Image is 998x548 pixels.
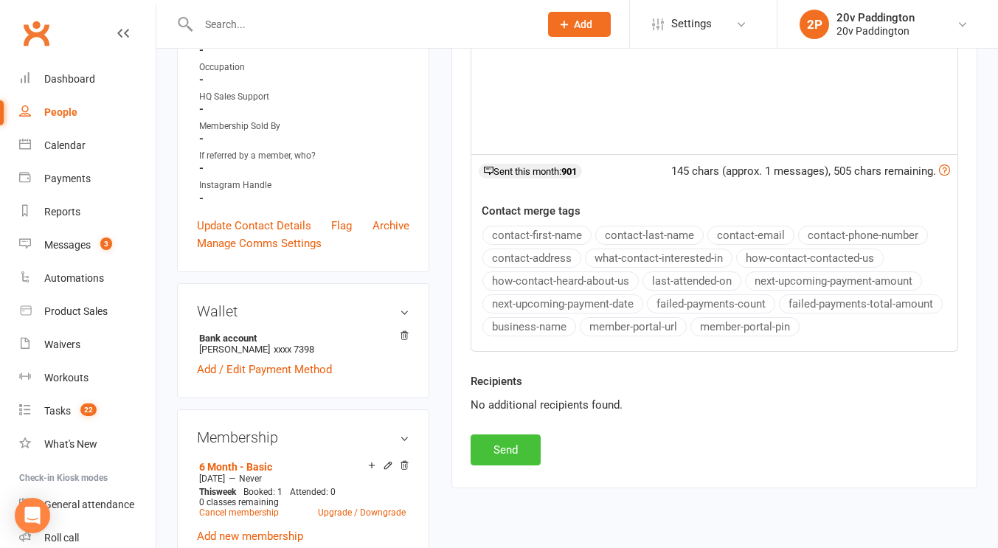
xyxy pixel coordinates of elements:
input: Search... [194,14,529,35]
a: Manage Comms Settings [197,235,322,252]
div: Payments [44,173,91,184]
span: Attended: 0 [290,487,336,497]
span: [DATE] [199,474,225,484]
div: week [195,487,240,497]
strong: - [199,132,409,145]
h3: Membership [197,429,409,445]
button: Send [471,434,541,465]
a: What's New [19,428,156,461]
strong: - [199,162,409,175]
div: Product Sales [44,305,108,317]
a: Workouts [19,361,156,395]
button: last-attended-on [642,271,741,291]
span: Never [239,474,262,484]
span: Add [574,18,592,30]
button: next-upcoming-payment-amount [745,271,922,291]
strong: - [199,44,409,57]
button: contact-last-name [595,226,704,245]
a: Add new membership [197,530,303,543]
div: Sent this month: [479,164,582,178]
div: Membership Sold By [199,119,409,133]
strong: Bank account [199,333,402,344]
div: 145 chars (approx. 1 messages), 505 chars remaining. [671,162,950,180]
a: Automations [19,262,156,295]
li: [PERSON_NAME] [197,330,409,357]
strong: - [199,103,409,116]
a: Update Contact Details [197,217,311,235]
div: Reports [44,206,80,218]
div: 20v Paddington [836,24,915,38]
div: Instagram Handle [199,178,409,193]
span: 3 [100,237,112,250]
a: Dashboard [19,63,156,96]
button: how-contact-heard-about-us [482,271,639,291]
a: Clubworx [18,15,55,52]
h3: Wallet [197,303,409,319]
strong: 901 [561,166,577,177]
div: — [195,473,409,485]
button: business-name [482,317,576,336]
div: Messages [44,239,91,251]
div: Roll call [44,532,79,544]
div: What's New [44,438,97,450]
a: Add / Edit Payment Method [197,361,332,378]
label: Contact merge tags [482,202,581,220]
span: xxxx 7398 [274,344,314,355]
div: HQ Sales Support [199,90,409,104]
span: Booked: 1 [243,487,283,497]
a: Cancel membership [199,507,279,518]
button: what-contact-interested-in [585,249,732,268]
div: 20v Paddington [836,11,915,24]
button: how-contact-contacted-us [736,249,884,268]
button: next-upcoming-payment-date [482,294,643,313]
span: Settings [671,7,712,41]
button: member-portal-pin [690,317,800,336]
div: Calendar [44,139,86,151]
div: Automations [44,272,104,284]
div: Waivers [44,339,80,350]
button: contact-first-name [482,226,592,245]
div: 2P [800,10,829,39]
label: Recipients [471,372,522,390]
div: If referred by a member, who? [199,149,409,163]
div: Dashboard [44,73,95,85]
button: member-portal-url [580,317,687,336]
div: Occupation [199,60,409,74]
button: failed-payments-total-amount [779,294,943,313]
button: contact-phone-number [798,226,928,245]
a: Reports [19,195,156,229]
a: Messages 3 [19,229,156,262]
strong: - [199,73,409,86]
div: No additional recipients found. [471,396,958,414]
div: People [44,106,77,118]
button: failed-payments-count [647,294,775,313]
a: Calendar [19,129,156,162]
span: This [199,487,216,497]
div: Tasks [44,405,71,417]
a: Payments [19,162,156,195]
div: General attendance [44,499,134,510]
a: Upgrade / Downgrade [318,507,406,518]
a: 6 Month - Basic [199,461,272,473]
a: Archive [372,217,409,235]
strong: - [199,192,409,205]
a: General attendance kiosk mode [19,488,156,521]
div: Open Intercom Messenger [15,498,50,533]
div: Workouts [44,372,89,384]
button: contact-email [707,226,794,245]
a: Tasks 22 [19,395,156,428]
a: People [19,96,156,129]
button: contact-address [482,249,581,268]
a: Product Sales [19,295,156,328]
a: Waivers [19,328,156,361]
span: 22 [80,403,97,416]
span: 0 classes remaining [199,497,279,507]
button: Add [548,12,611,37]
a: Flag [331,217,352,235]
